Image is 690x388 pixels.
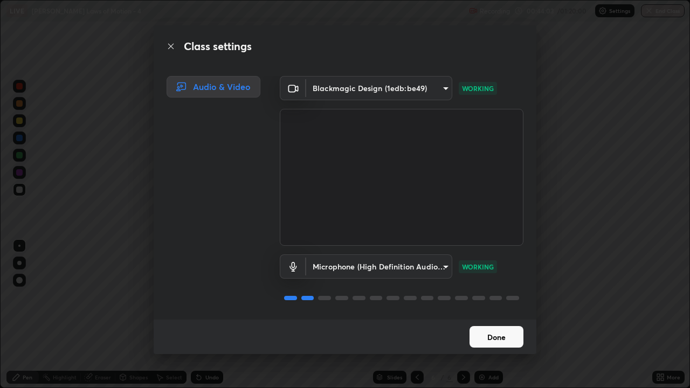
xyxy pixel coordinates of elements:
div: Blackmagic Design (1edb:be49) [306,254,452,279]
div: Blackmagic Design (1edb:be49) [306,76,452,100]
p: WORKING [462,84,494,93]
p: WORKING [462,262,494,272]
h2: Class settings [184,38,252,54]
button: Done [470,326,523,348]
div: Audio & Video [167,76,260,98]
